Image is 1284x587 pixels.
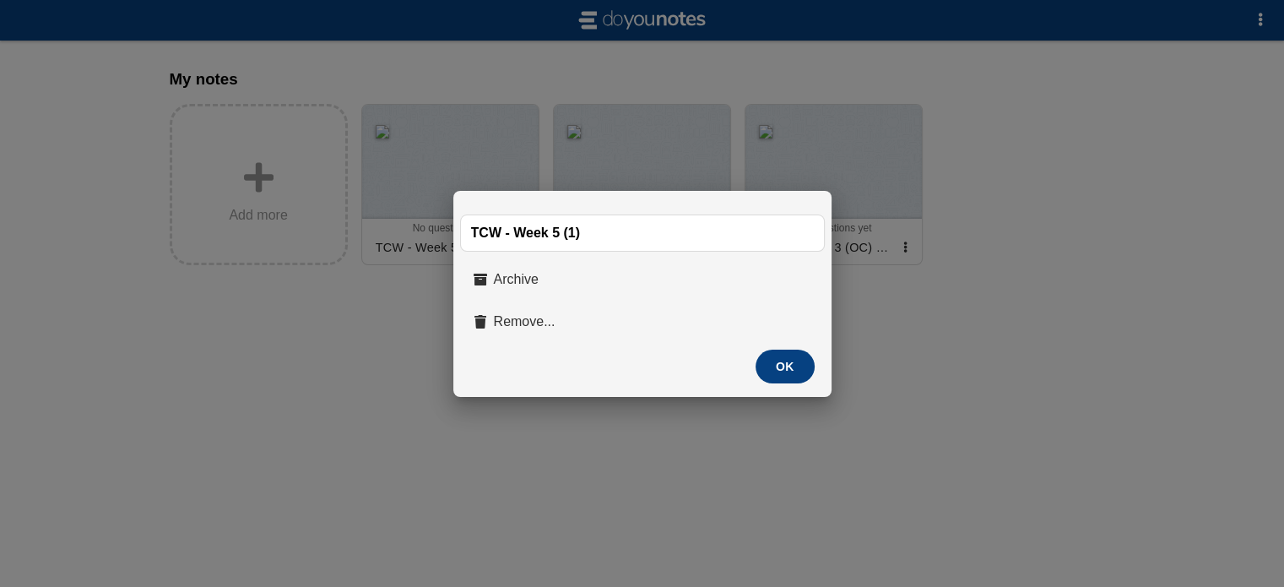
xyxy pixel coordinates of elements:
span: Remove... [494,314,555,329]
span: Archive [494,272,539,287]
button: OK [756,350,815,383]
button: Archive [463,262,821,297]
input: Type document name [460,215,825,252]
button: Remove... [463,304,821,340]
